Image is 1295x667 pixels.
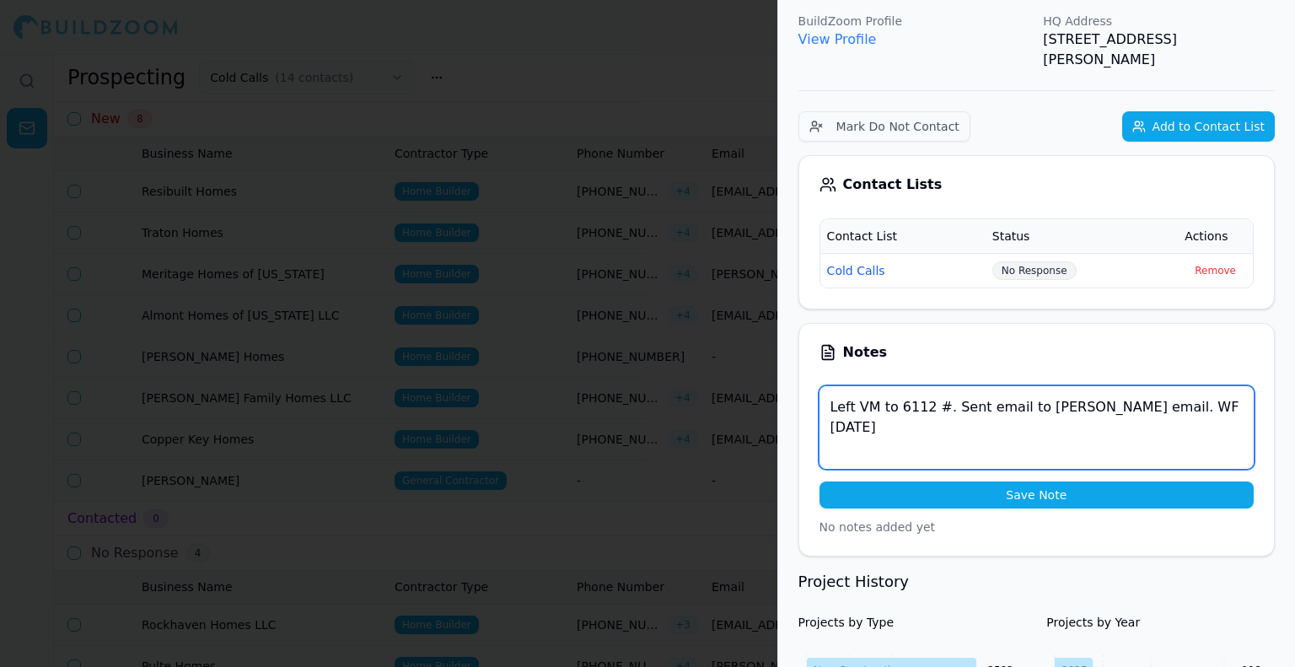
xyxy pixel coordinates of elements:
[798,31,877,47] a: View Profile
[1185,261,1246,281] button: Remove
[798,13,1030,30] p: BuildZoom Profile
[798,570,1275,594] h3: Project History
[798,111,970,142] button: Mark Do Not Contact
[992,261,1077,280] span: Click to update status
[827,262,885,279] button: Cold Calls
[820,219,986,253] th: Contact List
[819,519,1254,535] p: No notes added yet
[1043,13,1275,30] p: HQ Address
[1046,614,1275,631] h4: Projects by Year
[1043,30,1275,70] p: [STREET_ADDRESS][PERSON_NAME]
[819,386,1254,469] textarea: Left VM to 6112 #. Sent email to [PERSON_NAME] email. WF [DATE]
[986,219,1179,253] th: Status
[819,344,1254,361] div: Notes
[798,614,1027,631] h4: Projects by Type
[992,261,1077,280] button: No Response
[819,176,1254,193] div: Contact Lists
[1122,111,1275,142] button: Add to Contact List
[1178,219,1253,253] th: Actions
[819,481,1254,508] button: Save Note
